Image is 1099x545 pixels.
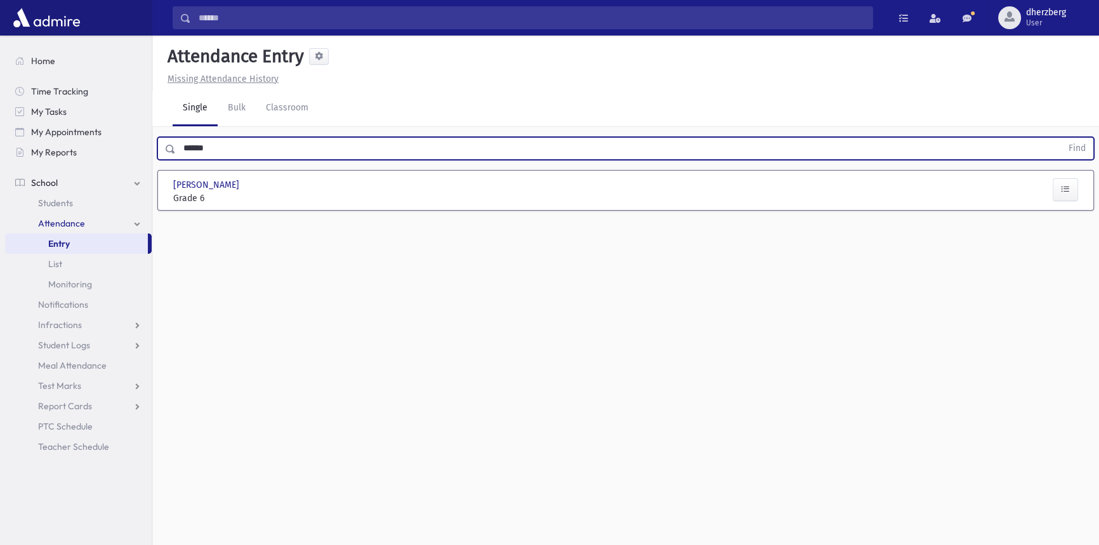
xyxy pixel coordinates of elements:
span: Entry [48,238,70,249]
a: Bulk [218,91,256,126]
a: Home [5,51,152,71]
span: Teacher Schedule [38,441,109,452]
img: AdmirePro [10,5,83,30]
span: List [48,258,62,270]
span: Grade 6 [173,192,313,205]
span: Monitoring [48,279,92,290]
a: PTC Schedule [5,416,152,437]
button: Find [1061,138,1093,159]
a: Monitoring [5,274,152,294]
a: Teacher Schedule [5,437,152,457]
span: Time Tracking [31,86,88,97]
a: My Reports [5,142,152,162]
span: My Reports [31,147,77,158]
span: My Appointments [31,126,102,138]
span: Meal Attendance [38,360,107,371]
a: Single [173,91,218,126]
span: Attendance [38,218,85,229]
span: User [1026,18,1066,28]
span: Notifications [38,299,88,310]
a: Notifications [5,294,152,315]
a: Meal Attendance [5,355,152,376]
a: My Appointments [5,122,152,142]
span: dherzberg [1026,8,1066,18]
a: List [5,254,152,274]
span: PTC Schedule [38,421,93,432]
a: Infractions [5,315,152,335]
span: Infractions [38,319,82,331]
a: Entry [5,233,148,254]
a: Report Cards [5,396,152,416]
a: Time Tracking [5,81,152,102]
a: School [5,173,152,193]
span: Report Cards [38,400,92,412]
span: Test Marks [38,380,81,391]
span: Students [38,197,73,209]
span: Home [31,55,55,67]
a: My Tasks [5,102,152,122]
a: Attendance [5,213,152,233]
span: [PERSON_NAME] [173,178,242,192]
a: Student Logs [5,335,152,355]
input: Search [191,6,872,29]
u: Missing Attendance History [168,74,279,84]
h5: Attendance Entry [162,46,304,67]
span: Student Logs [38,339,90,351]
a: Test Marks [5,376,152,396]
a: Missing Attendance History [162,74,279,84]
a: Students [5,193,152,213]
span: My Tasks [31,106,67,117]
span: School [31,177,58,188]
a: Classroom [256,91,319,126]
